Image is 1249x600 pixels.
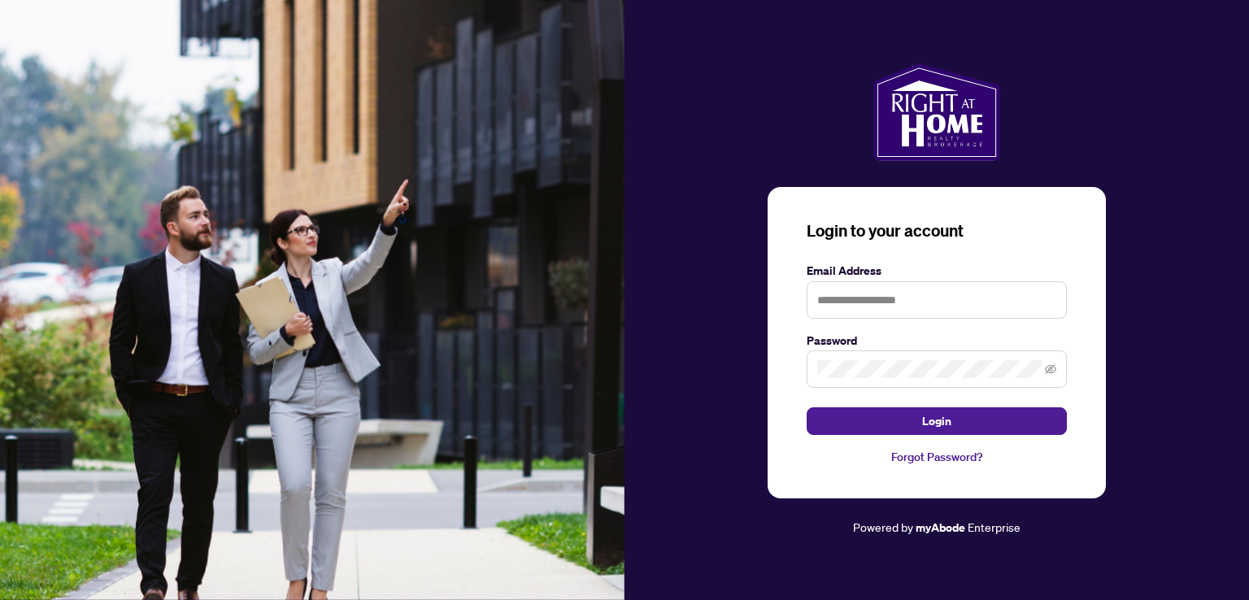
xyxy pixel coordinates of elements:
h3: Login to your account [807,220,1067,242]
span: Powered by [853,520,913,534]
img: ma-logo [873,63,999,161]
label: Email Address [807,262,1067,280]
span: Login [922,408,951,434]
a: myAbode [916,519,965,537]
label: Password [807,332,1067,350]
span: eye-invisible [1045,363,1056,375]
span: Enterprise [968,520,1021,534]
a: Forgot Password? [807,448,1067,466]
button: Login [807,407,1067,435]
